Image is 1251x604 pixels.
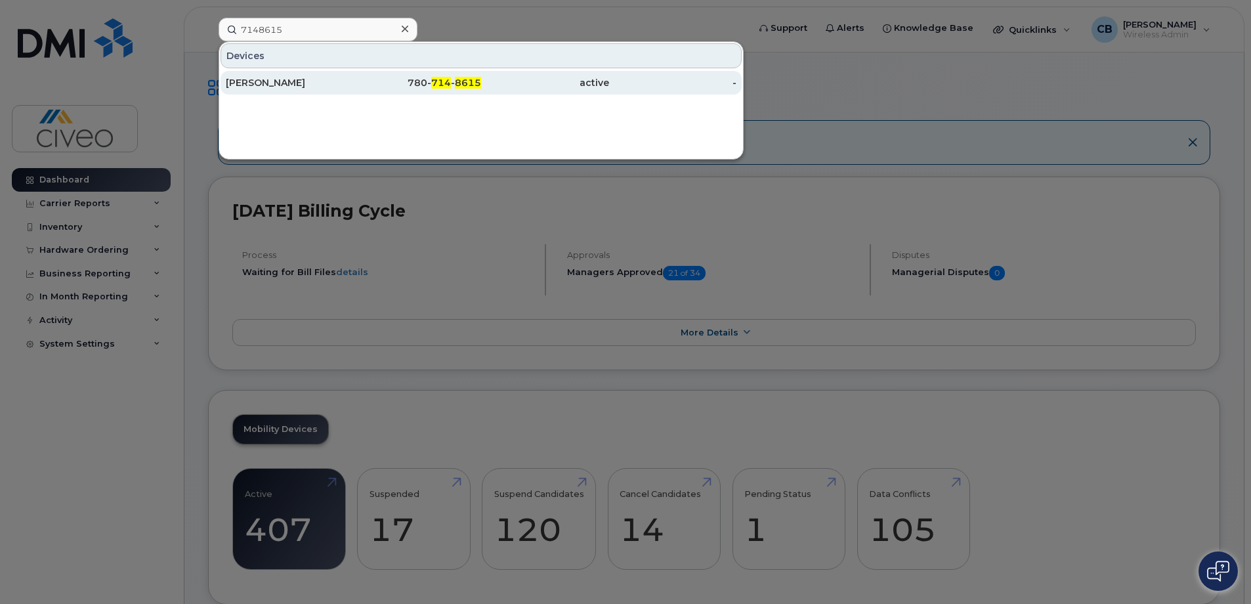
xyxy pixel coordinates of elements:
[609,76,737,89] div: -
[226,76,354,89] div: [PERSON_NAME]
[354,76,482,89] div: 780- -
[481,76,609,89] div: active
[455,77,481,89] span: 8615
[221,43,742,68] div: Devices
[1207,561,1229,582] img: Open chat
[221,71,742,95] a: [PERSON_NAME]780-714-8615active-
[431,77,451,89] span: 714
